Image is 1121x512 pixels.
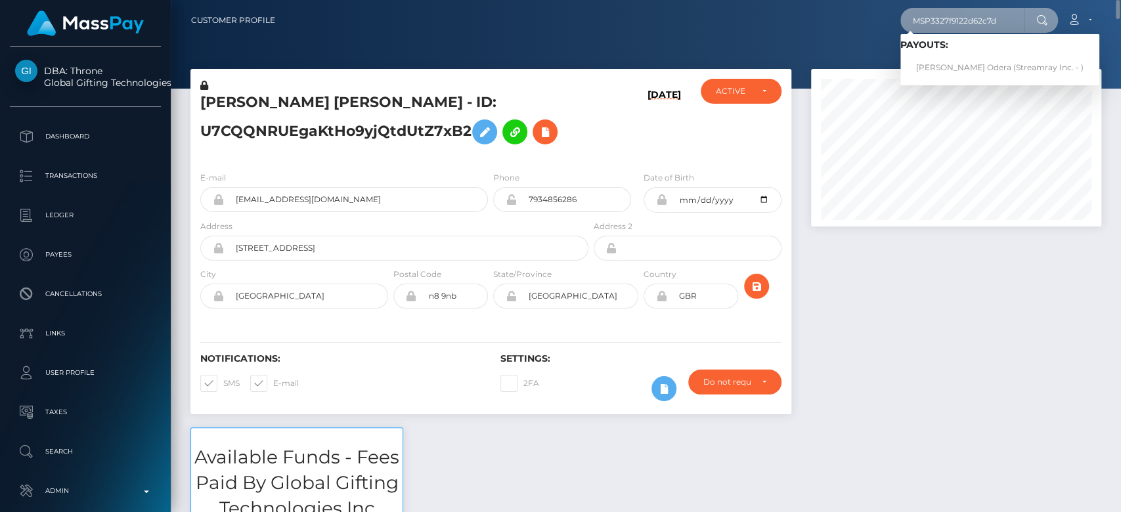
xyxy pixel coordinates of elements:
button: Do not require [688,370,781,395]
a: Customer Profile [191,7,275,34]
h6: Notifications: [200,353,481,364]
label: Address [200,221,232,232]
label: State/Province [493,268,552,280]
a: Cancellations [10,278,161,310]
a: Taxes [10,396,161,429]
img: Global Gifting Technologies Inc [15,60,37,82]
p: Payees [15,245,156,265]
a: Admin [10,475,161,507]
span: DBA: Throne Global Gifting Technologies Inc [10,65,161,89]
a: User Profile [10,356,161,389]
label: Country [644,268,676,280]
a: Payees [10,238,161,271]
p: User Profile [15,363,156,383]
label: Phone [493,172,519,184]
h6: Settings: [500,353,781,364]
h5: [PERSON_NAME] [PERSON_NAME] - ID: U7CQQNRUEgaKtHo9yjQtdUtZ7xB2 [200,93,581,151]
p: Cancellations [15,284,156,304]
div: Do not require [703,377,751,387]
p: Search [15,442,156,461]
a: Search [10,435,161,468]
a: Links [10,317,161,350]
label: E-mail [200,172,226,184]
label: Date of Birth [644,172,694,184]
button: ACTIVE [701,79,781,104]
label: City [200,268,216,280]
label: SMS [200,375,240,392]
p: Transactions [15,166,156,186]
label: Postal Code [393,268,441,280]
h6: Payouts: [900,39,1099,51]
img: MassPay Logo [27,11,144,36]
a: Ledger [10,199,161,232]
p: Admin [15,481,156,501]
label: 2FA [500,375,539,392]
p: Ledger [15,205,156,225]
a: [PERSON_NAME] Odera (Streamray Inc. - ) [900,56,1099,80]
a: Transactions [10,160,161,192]
h6: [DATE] [648,89,681,156]
label: Address 2 [594,221,632,232]
a: Dashboard [10,120,161,153]
input: Search... [900,8,1024,33]
p: Taxes [15,402,156,422]
p: Links [15,324,156,343]
label: E-mail [250,375,299,392]
div: ACTIVE [716,86,751,96]
p: Dashboard [15,127,156,146]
